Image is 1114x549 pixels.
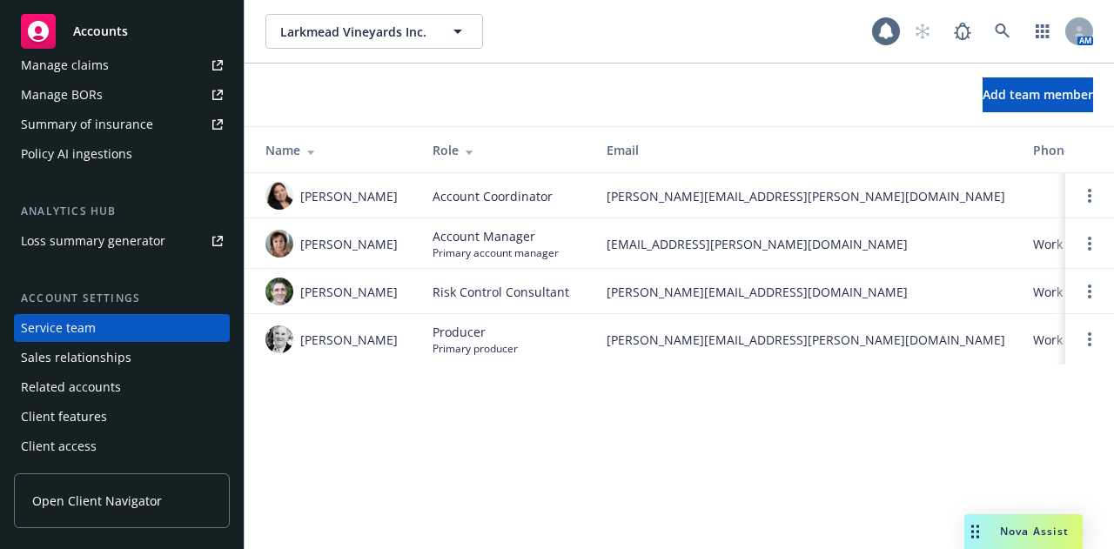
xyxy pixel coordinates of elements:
span: Larkmead Vineyards Inc. [280,23,431,41]
div: Account settings [14,290,230,307]
button: Nova Assist [964,514,1083,549]
a: Manage BORs [14,81,230,109]
span: Account Coordinator [433,187,553,205]
span: [PERSON_NAME] [300,187,398,205]
span: [PERSON_NAME] [300,283,398,301]
div: Summary of insurance [21,110,153,138]
div: Analytics hub [14,203,230,220]
div: Drag to move [964,514,986,549]
a: Client features [14,403,230,431]
span: [PERSON_NAME][EMAIL_ADDRESS][PERSON_NAME][DOMAIN_NAME] [607,187,1005,205]
span: Primary producer [433,341,518,356]
img: photo [265,230,293,258]
div: Client access [21,432,97,460]
span: [EMAIL_ADDRESS][PERSON_NAME][DOMAIN_NAME] [607,235,1005,253]
div: Client features [21,403,107,431]
a: Sales relationships [14,344,230,372]
span: [PERSON_NAME] [300,235,398,253]
div: Manage BORs [21,81,103,109]
a: Service team [14,314,230,342]
span: [PERSON_NAME] [300,331,398,349]
span: [PERSON_NAME][EMAIL_ADDRESS][PERSON_NAME][DOMAIN_NAME] [607,331,1005,349]
div: Policy AI ingestions [21,140,132,168]
a: Search [985,14,1020,49]
a: Switch app [1025,14,1060,49]
img: photo [265,325,293,353]
span: Producer [433,323,518,341]
a: Client access [14,432,230,460]
span: Accounts [73,24,128,38]
span: [PERSON_NAME][EMAIL_ADDRESS][DOMAIN_NAME] [607,283,1005,301]
span: Open Client Navigator [32,492,162,510]
a: Accounts [14,7,230,56]
div: Loss summary generator [21,227,165,255]
a: Manage claims [14,51,230,79]
div: Name [265,141,405,159]
img: photo [265,182,293,210]
a: Open options [1079,185,1100,206]
span: Account Manager [433,227,559,245]
span: Risk Control Consultant [433,283,569,301]
div: Service team [21,314,96,342]
a: Policy AI ingestions [14,140,230,168]
span: Primary account manager [433,245,559,260]
a: Open options [1079,281,1100,302]
button: Larkmead Vineyards Inc. [265,14,483,49]
span: Add team member [983,86,1093,103]
img: photo [265,278,293,305]
a: Open options [1079,233,1100,254]
button: Add team member [983,77,1093,112]
div: Email [607,141,1005,159]
a: Related accounts [14,373,230,401]
a: Open options [1079,329,1100,350]
div: Sales relationships [21,344,131,372]
div: Manage claims [21,51,109,79]
a: Start snowing [905,14,940,49]
div: Role [433,141,579,159]
span: Nova Assist [1000,524,1069,539]
div: Related accounts [21,373,121,401]
a: Loss summary generator [14,227,230,255]
a: Report a Bug [945,14,980,49]
a: Summary of insurance [14,110,230,138]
